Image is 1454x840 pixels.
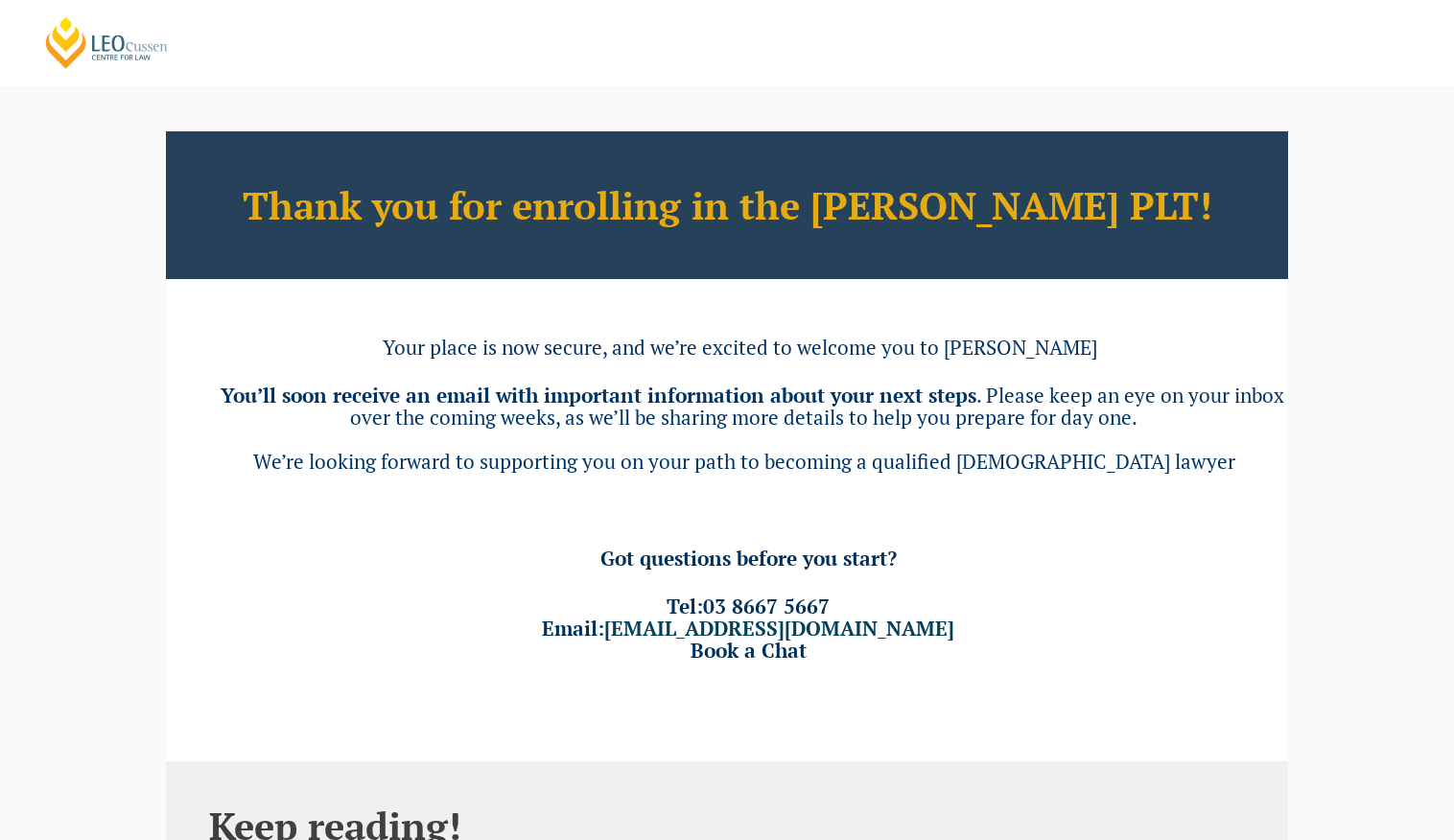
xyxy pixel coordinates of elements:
[350,382,1284,431] span: . Please keep an eye on your inbox over the coming weeks, as we’ll be sharing more details to hel...
[600,545,897,572] span: Got questions before you start?
[243,179,1212,230] b: Thank you for enrolling in the [PERSON_NAME] PLT!
[604,615,954,642] a: [EMAIL_ADDRESS][DOMAIN_NAME]
[542,615,954,642] span: Email:
[253,448,1235,475] span: We’re looking forward to supporting you on your path to becoming a qualified [DEMOGRAPHIC_DATA] l...
[667,593,830,619] span: Tel:
[221,382,976,408] b: You’ll soon receive an email with important information about your next steps
[691,637,807,664] a: Book a Chat
[703,593,830,619] a: 03 8667 5667
[383,334,1097,361] span: Your place is now secure, and we’re excited to welcome you to [PERSON_NAME]
[43,15,171,70] a: [PERSON_NAME] Centre for Law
